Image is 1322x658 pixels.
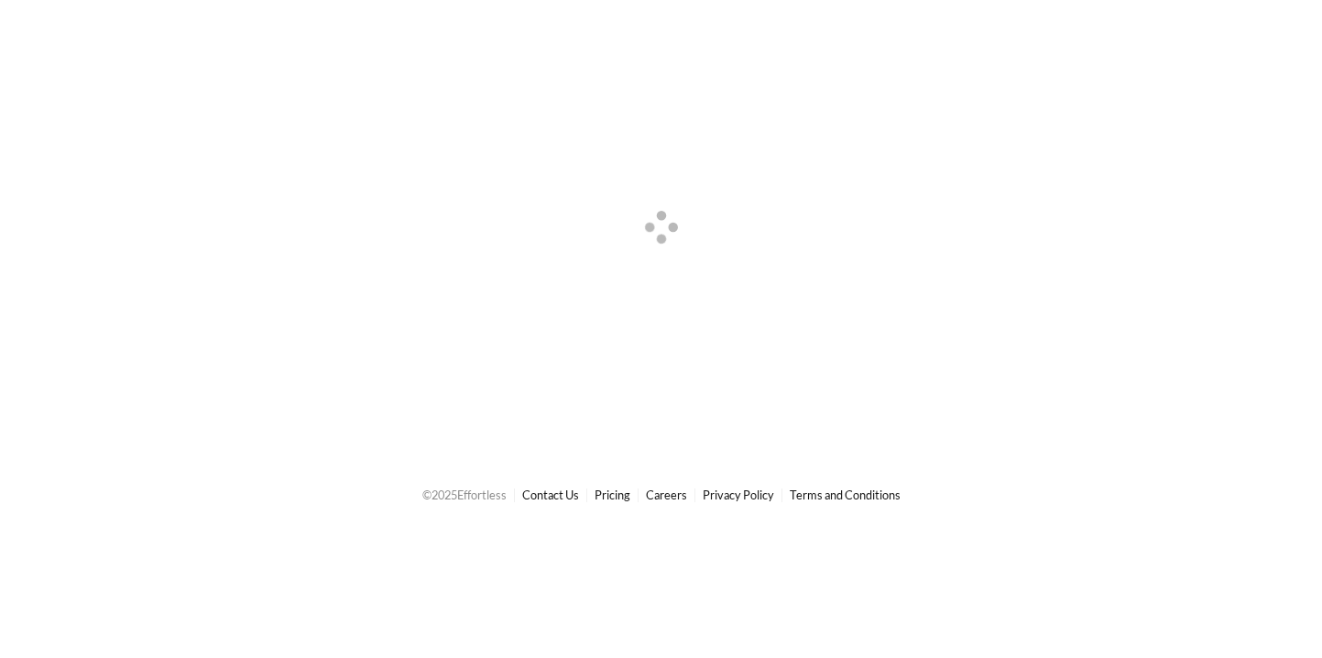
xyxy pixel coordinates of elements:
[422,488,507,502] span: © 2025 Effortless
[646,488,687,502] a: Careers
[595,488,630,502] a: Pricing
[522,488,579,502] a: Contact Us
[703,488,774,502] a: Privacy Policy
[790,488,901,502] a: Terms and Conditions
